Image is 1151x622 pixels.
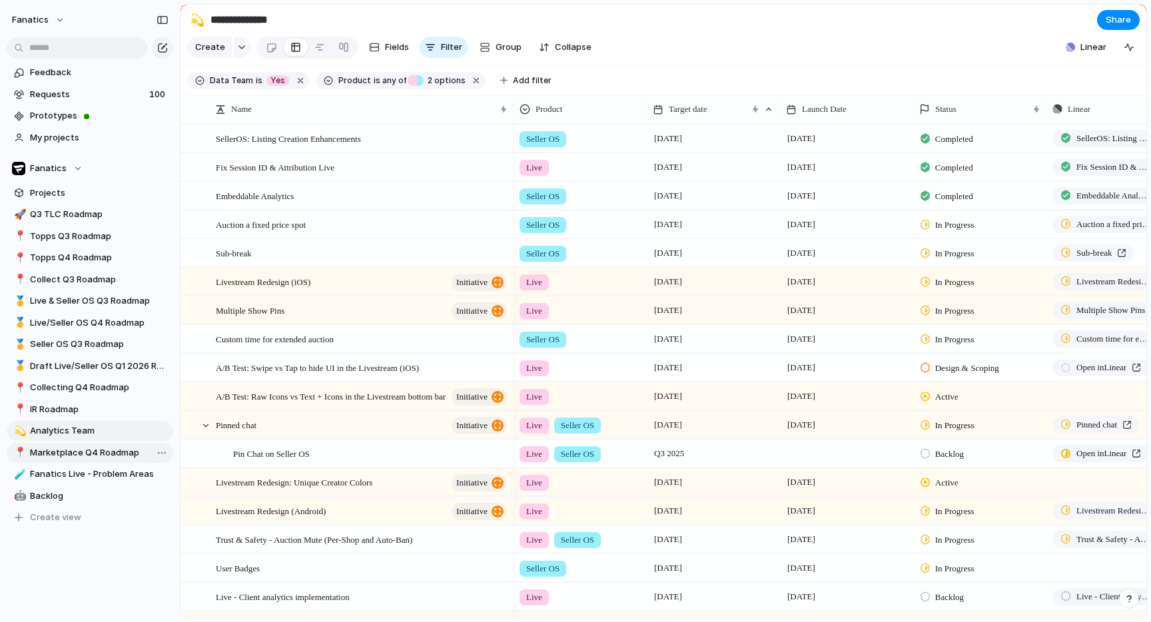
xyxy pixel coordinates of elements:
[30,109,169,123] span: Prototypes
[526,276,542,289] span: Live
[513,75,552,87] span: Add filter
[190,11,204,29] div: 💫
[210,75,253,87] span: Data Team
[526,533,542,547] span: Live
[1076,160,1151,174] span: Fix Session ID & Attribution Live
[30,208,169,221] span: Q3 TLC Roadmap
[7,464,173,484] div: 🧪Fanatics Live - Problem Areas
[441,41,462,54] span: Filter
[7,248,173,268] a: 📍Topps Q4 Roadmap
[935,333,974,346] span: In Progress
[1052,359,1149,376] a: Open inLinear
[14,358,23,374] div: 🥇
[935,362,999,375] span: Design & Scoping
[526,505,542,518] span: Live
[784,503,819,519] span: [DATE]
[784,188,819,204] span: [DATE]
[30,66,169,79] span: Feedback
[256,75,262,87] span: is
[7,226,173,246] a: 📍Topps Q3 Roadmap
[30,467,169,481] span: Fanatics Live - Problem Areas
[14,337,23,352] div: 🥇
[651,274,685,290] span: [DATE]
[7,183,173,203] a: Projects
[7,128,173,148] a: My projects
[374,75,380,87] span: is
[561,533,594,547] span: Seller OS
[338,75,371,87] span: Product
[492,71,560,90] button: Add filter
[536,103,562,116] span: Product
[651,417,685,433] span: [DATE]
[7,421,173,441] div: 💫Analytics Team
[784,331,819,347] span: [DATE]
[526,390,542,404] span: Live
[669,103,707,116] span: Target date
[7,85,173,105] a: Requests100
[216,274,310,289] span: Livestream Redesign (iOS)
[1076,361,1126,374] span: Open in Linear
[12,467,25,481] button: 🧪
[561,419,594,432] span: Seller OS
[231,103,252,116] span: Name
[935,304,974,318] span: In Progress
[935,562,974,575] span: In Progress
[526,247,560,260] span: Seller OS
[7,356,173,376] a: 🥇Draft Live/Seller OS Q1 2026 Roadmap
[7,443,173,463] a: 📍Marketplace Q4 Roadmap
[30,251,169,264] span: Topps Q4 Roadmap
[784,274,819,290] span: [DATE]
[784,474,819,490] span: [DATE]
[216,388,446,404] span: A/B Test: Raw Icons vs Text + Icons in the Livestream bottom bar
[555,41,591,54] span: Collapse
[7,204,173,224] a: 🚀Q3 TLC Roadmap
[216,131,361,146] span: SellerOS: Listing Creation Enhancements
[30,446,169,460] span: Marketplace Q4 Roadmap
[7,106,173,126] a: Prototypes
[14,315,23,330] div: 🥇
[534,37,597,58] button: Collapse
[195,41,225,54] span: Create
[1076,590,1151,603] span: Live - Client analytics implementation
[12,424,25,438] button: 💫
[253,73,265,88] button: is
[7,334,173,354] a: 🥇Seller OS Q3 Roadmap
[784,531,819,547] span: [DATE]
[456,302,488,320] span: initiative
[6,9,72,31] button: fanatics
[1080,41,1106,54] span: Linear
[526,218,560,232] span: Seller OS
[935,161,973,174] span: Completed
[456,273,488,292] span: initiative
[12,294,25,308] button: 🥇
[7,313,173,333] a: 🥇Live/Seller OS Q4 Roadmap
[12,403,25,416] button: 📍
[456,473,488,492] span: initiative
[216,159,334,174] span: Fix Session ID & Attribution Live
[12,230,25,243] button: 📍
[651,131,685,147] span: [DATE]
[452,417,507,434] button: initiative
[30,162,67,175] span: Fanatics
[30,294,169,308] span: Live & Seller OS Q3 Roadmap
[1076,304,1145,317] span: Multiple Show Pins
[30,186,169,200] span: Projects
[149,88,168,101] span: 100
[14,228,23,244] div: 📍
[30,338,169,351] span: Seller OS Q3 Roadmap
[30,360,169,373] span: Draft Live/Seller OS Q1 2026 Roadmap
[14,402,23,417] div: 📍
[14,467,23,482] div: 🧪
[216,474,372,489] span: Livestream Redesign: Unique Creator Colors
[526,591,542,604] span: Live
[216,560,260,575] span: User Badges
[216,245,251,260] span: Sub-break
[12,208,25,221] button: 🚀
[14,272,23,287] div: 📍
[935,448,964,461] span: Backlog
[420,37,468,58] button: Filter
[7,400,173,420] div: 📍IR Roadmap
[651,245,685,261] span: [DATE]
[216,589,350,604] span: Live - Client analytics implementation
